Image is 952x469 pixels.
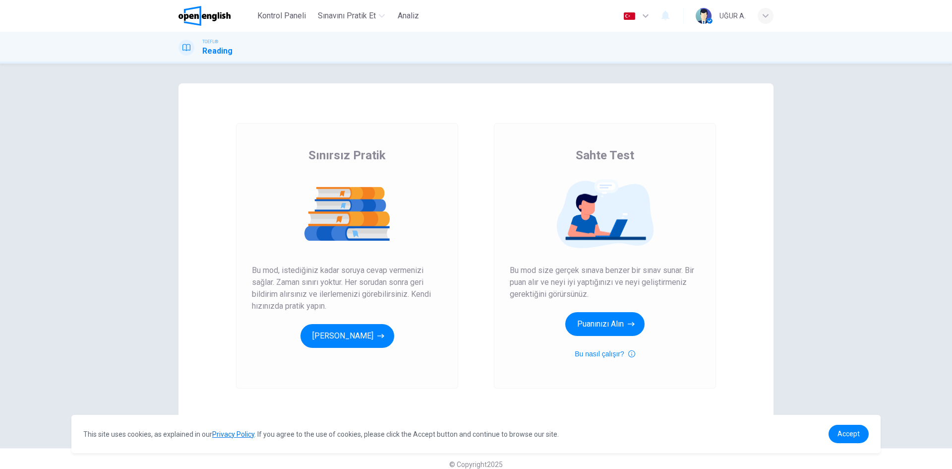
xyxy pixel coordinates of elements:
[449,461,503,469] span: © Copyright 2025
[575,348,635,360] button: Bu nasıl çalışır?
[71,415,881,453] div: cookieconsent
[253,7,310,25] button: Kontrol Paneli
[308,147,386,163] span: Sınırsız Pratik
[178,6,231,26] img: OpenEnglish logo
[252,265,442,312] span: Bu mod, istediğiniz kadar soruya cevap vermenizi sağlar. Zaman sınırı yoktur. Her sorudan sonra g...
[178,6,253,26] a: OpenEnglish logo
[202,38,218,45] span: TOEFL®
[202,45,233,57] h1: Reading
[510,265,700,300] span: Bu mod size gerçek sınava benzer bir sınav sunar. Bir puan alır ve neyi iyi yaptığınızı ve neyi g...
[398,10,419,22] span: Analiz
[696,8,712,24] img: Profile picture
[318,10,376,22] span: Sınavını Pratik Et
[257,10,306,22] span: Kontrol Paneli
[623,12,636,20] img: tr
[393,7,424,25] button: Analiz
[576,147,634,163] span: Sahte Test
[719,10,746,22] div: UĞUR A.
[83,430,559,438] span: This site uses cookies, as explained in our . If you agree to the use of cookies, please click th...
[300,324,394,348] button: [PERSON_NAME]
[565,312,645,336] button: Puanınızı Alın
[837,430,860,438] span: Accept
[212,430,254,438] a: Privacy Policy
[314,7,389,25] button: Sınavını Pratik Et
[829,425,869,443] a: dismiss cookie message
